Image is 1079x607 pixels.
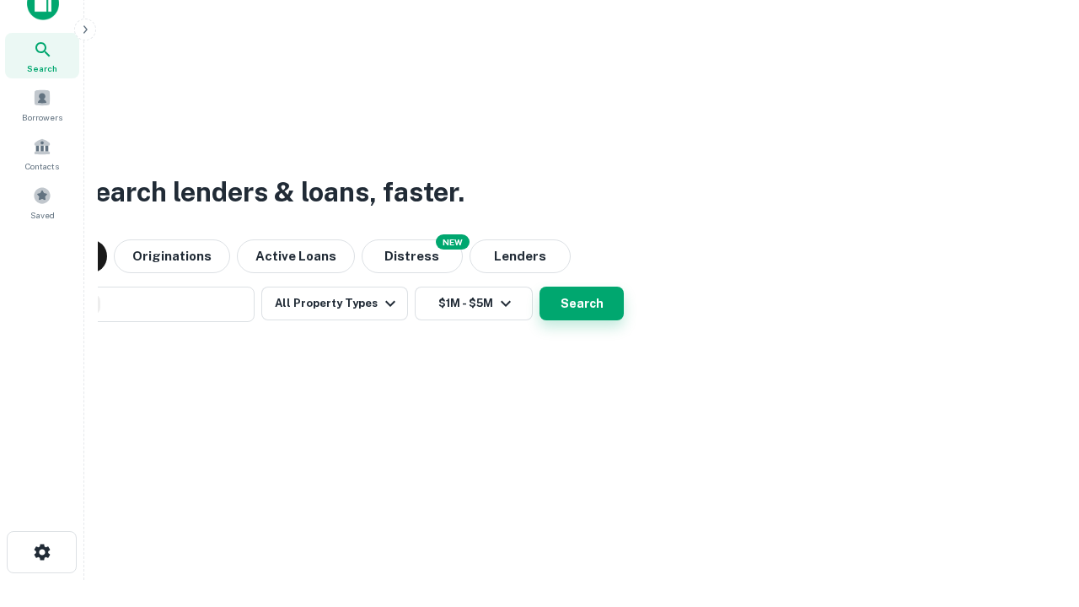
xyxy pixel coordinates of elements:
button: Search distressed loans with lien and other non-mortgage details. [362,239,463,273]
a: Borrowers [5,82,79,127]
button: $1M - $5M [415,287,533,320]
button: Originations [114,239,230,273]
button: Lenders [470,239,571,273]
span: Contacts [25,159,59,173]
h3: Search lenders & loans, faster. [77,172,464,212]
button: All Property Types [261,287,408,320]
button: Active Loans [237,239,355,273]
span: Borrowers [22,110,62,124]
span: Search [27,62,57,75]
a: Saved [5,180,79,225]
a: Search [5,33,79,78]
button: Search [539,287,624,320]
span: Saved [30,208,55,222]
a: Contacts [5,131,79,176]
iframe: Chat Widget [995,472,1079,553]
div: NEW [436,234,470,250]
